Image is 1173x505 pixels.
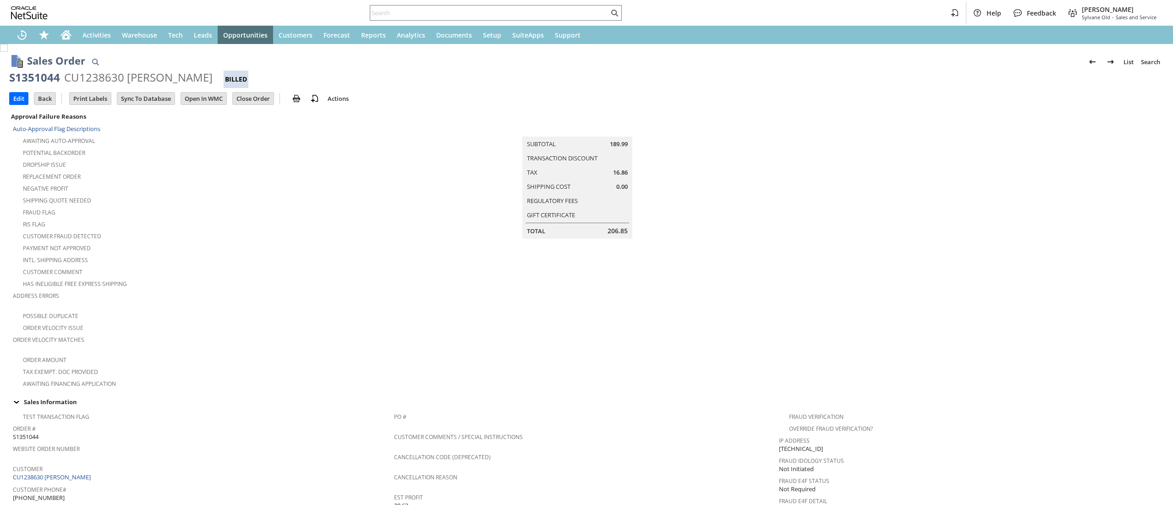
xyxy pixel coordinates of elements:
a: Subtotal [527,140,556,148]
a: Auto-Approval Flag Descriptions [13,125,100,133]
a: CU1238630 [PERSON_NAME] [13,473,93,481]
svg: Search [609,7,620,18]
a: Customer Comment [23,268,82,276]
a: Search [1137,55,1164,69]
input: Sync To Database [117,93,175,104]
img: print.svg [291,93,302,104]
svg: logo [11,6,48,19]
a: Total [527,227,545,235]
span: Setup [483,31,501,39]
a: Dropship Issue [23,161,66,169]
a: Recent Records [11,26,33,44]
div: S1351044 [9,70,60,85]
span: Sylvane Old [1082,14,1110,21]
span: Forecast [323,31,350,39]
a: Fraud E4F Detail [779,497,827,505]
span: S1351044 [13,433,38,441]
a: Possible Duplicate [23,312,78,320]
span: Tech [168,31,183,39]
a: Customers [273,26,318,44]
div: Sales Information [9,396,1160,408]
a: Customer Phone# [13,486,66,494]
div: CU1238630 [PERSON_NAME] [64,70,213,85]
span: 206.85 [608,226,628,236]
a: Forecast [318,26,356,44]
img: Previous [1087,56,1098,67]
input: Search [370,7,609,18]
a: Website Order Number [13,445,80,453]
a: Fraud Verification [789,413,844,421]
a: Negative Profit [23,185,68,192]
a: Gift Certificate [527,211,575,219]
a: Tax Exempt. Doc Provided [23,368,98,376]
a: Analytics [391,26,431,44]
input: Open In WMC [181,93,226,104]
span: Sales and Service [1116,14,1157,21]
input: Close Order [233,93,274,104]
span: 189.99 [610,140,628,148]
a: Order Amount [23,356,66,364]
a: Support [549,26,586,44]
a: Tech [163,26,188,44]
span: Not Initiated [779,465,814,473]
div: Billed [224,71,248,88]
h1: Sales Order [27,53,85,68]
a: Regulatory Fees [527,197,578,205]
span: [TECHNICAL_ID] [779,445,823,453]
input: Back [34,93,55,104]
a: Has Ineligible Free Express Shipping [23,280,127,288]
a: List [1120,55,1137,69]
img: Next [1105,56,1116,67]
a: Override Fraud Verification? [789,425,873,433]
a: Cancellation Reason [394,473,457,481]
a: Est Profit [394,494,423,501]
a: PO # [394,413,406,421]
a: Order Velocity Matches [13,336,84,344]
a: Order # [13,425,36,433]
a: Activities [77,26,116,44]
a: Actions [324,94,352,103]
span: - [1112,14,1114,21]
a: Awaiting Financing Application [23,380,116,388]
a: Replacement Order [23,173,81,181]
a: Awaiting Auto-Approval [23,137,95,145]
span: Leads [194,31,212,39]
a: Transaction Discount [527,154,597,162]
span: Not Required [779,485,816,494]
a: Shipping Quote Needed [23,197,91,204]
span: Analytics [397,31,425,39]
img: Quick Find [90,56,101,67]
a: Test Transaction Flag [23,413,89,421]
svg: Recent Records [16,29,27,40]
a: Fraud Flag [23,209,55,216]
caption: Summary [522,122,632,137]
a: Home [55,26,77,44]
span: Support [555,31,581,39]
span: [PERSON_NAME] [1082,5,1157,14]
input: Edit [10,93,28,104]
a: Fraud Idology Status [779,457,844,465]
td: Sales Information [9,396,1164,408]
span: Reports [361,31,386,39]
input: Print Labels [70,93,111,104]
svg: Home [60,29,71,40]
span: Help [987,9,1001,17]
a: Fraud E4F Status [779,477,829,485]
a: Documents [431,26,477,44]
a: Leads [188,26,218,44]
a: Intl. Shipping Address [23,256,88,264]
span: 0.00 [616,182,628,191]
a: Order Velocity Issue [23,324,83,332]
span: Warehouse [122,31,157,39]
span: Activities [82,31,111,39]
a: IP Address [779,437,810,445]
a: Shipping Cost [527,182,570,191]
a: Payment not approved [23,244,91,252]
span: SuiteApps [512,31,544,39]
a: Warehouse [116,26,163,44]
a: Cancellation Code (deprecated) [394,453,491,461]
a: Tax [527,168,537,176]
a: Setup [477,26,507,44]
a: Customer [13,465,43,473]
span: Documents [436,31,472,39]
